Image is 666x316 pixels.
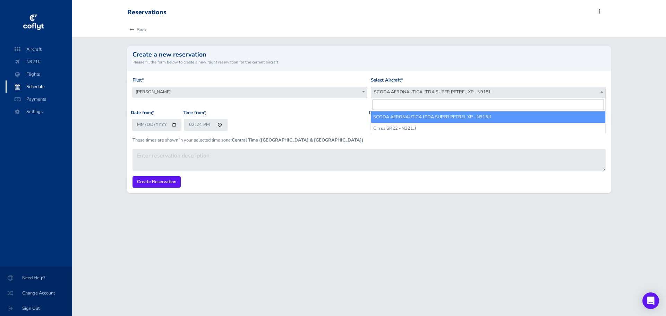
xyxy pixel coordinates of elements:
[12,80,65,93] span: Schedule
[127,22,146,37] a: Back
[142,77,144,83] abbr: required
[131,109,154,117] label: Date from
[133,51,606,58] h2: Create a new reservation
[232,137,364,143] b: Central Time ([GEOGRAPHIC_DATA] & [GEOGRAPHIC_DATA])
[183,109,206,117] label: Time from
[8,272,64,284] span: Need Help?
[12,55,65,68] span: N321JJ
[371,111,605,122] li: SCODA AERONAUTICA LTDA SUPER PETREL XP - N915JJ
[204,110,206,116] abbr: required
[133,77,144,84] label: Pilot
[133,176,181,188] input: Create Reservation
[401,77,403,83] abbr: required
[371,77,403,84] label: Select Aircraft
[8,302,64,315] span: Sign Out
[133,59,606,65] small: Please fill the form below to create a new flight reservation for the current aircraft
[12,68,65,80] span: Flights
[371,123,605,134] li: Cirrus SR22 - N321JJ
[12,105,65,118] span: Settings
[127,9,166,16] div: Reservations
[369,109,387,117] label: Date to
[12,43,65,55] span: Aircraft
[8,287,64,299] span: Change Account
[371,87,606,98] span: SCODA AERONAUTICA LTDA SUPER PETREL XP - N915JJ
[133,87,367,98] span: Don Coburn
[12,93,65,105] span: Payments
[133,137,606,144] p: These times are shown in your selected time zone:
[22,12,45,33] img: coflyt logo
[152,110,154,116] abbr: required
[371,87,605,97] span: SCODA AERONAUTICA LTDA SUPER PETREL XP - N915JJ
[133,87,367,97] span: Don Coburn
[642,292,659,309] div: Open Intercom Messenger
